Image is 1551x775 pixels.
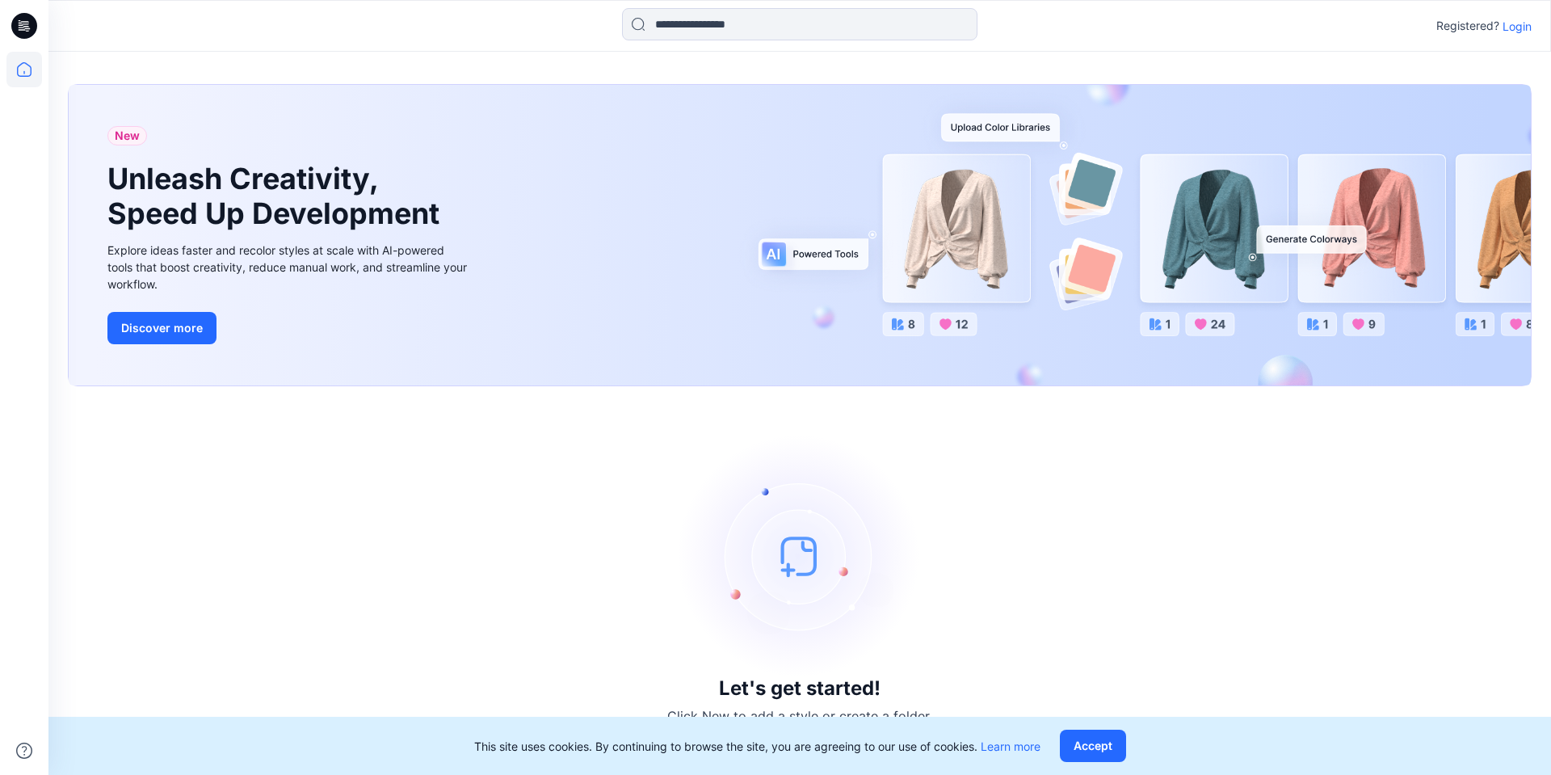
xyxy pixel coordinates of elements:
p: Click New to add a style or create a folder. [667,706,932,726]
p: This site uses cookies. By continuing to browse the site, you are agreeing to our use of cookies. [474,738,1040,755]
div: Explore ideas faster and recolor styles at scale with AI-powered tools that boost creativity, red... [107,242,471,293]
span: New [115,126,140,145]
p: Login [1503,18,1532,35]
button: Accept [1060,730,1126,762]
button: Discover more [107,312,216,344]
a: Discover more [107,312,471,344]
h3: Let's get started! [719,677,881,700]
a: Learn more [981,739,1040,753]
h1: Unleash Creativity, Speed Up Development [107,162,447,231]
img: empty-state-image.svg [679,435,921,677]
p: Registered? [1436,16,1499,36]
